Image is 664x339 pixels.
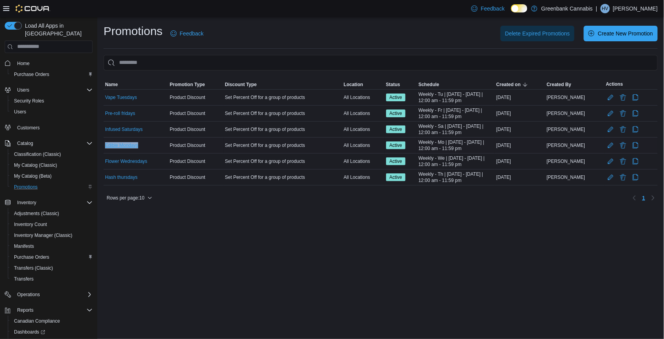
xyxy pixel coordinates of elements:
button: Manifests [8,241,96,252]
span: Active [386,173,406,181]
a: Canadian Compliance [11,316,63,326]
span: Active [390,158,402,165]
span: Purchase Orders [11,252,93,262]
span: Customers [17,125,40,131]
button: Created on [495,80,545,89]
div: Set Percent Off for a group of products [223,173,342,182]
span: All Locations [344,174,370,180]
button: Delete Promotion [618,141,628,150]
span: Active [390,94,402,101]
span: My Catalog (Beta) [11,171,93,181]
span: Weekly - Mo | [DATE] - [DATE] | 12:00 am - 11:59 pm [418,139,493,152]
a: Dashboards [8,327,96,337]
span: Active [386,94,406,101]
a: Purchase Orders [11,252,53,262]
button: Operations [2,289,96,300]
a: Feedback [167,26,207,41]
span: Product Discount [170,174,205,180]
span: Inventory Count [14,221,47,228]
a: Inventory Manager (Classic) [11,231,76,240]
span: All Locations [344,110,370,117]
span: Weekly - Fr | [DATE] - [DATE] | 12:00 am - 11:59 pm [418,107,493,120]
nav: Pagination for table: [630,192,658,204]
button: Edit Promotion [606,93,615,102]
span: [PERSON_NAME] [547,110,585,117]
button: Promotion Type [168,80,223,89]
button: Delete Promotion [618,173,628,182]
button: Security Roles [8,95,96,106]
button: Location [342,80,385,89]
div: [DATE] [495,125,545,134]
span: Security Roles [11,96,93,106]
span: Canadian Compliance [11,316,93,326]
input: This is a search bar. As you type, the results lower in the page will automatically filter. [104,55,658,71]
span: Schedule [418,81,439,88]
span: Feedback [481,5,504,12]
button: Schedule [417,80,495,89]
a: Manifests [11,242,37,251]
div: [DATE] [495,173,545,182]
span: [PERSON_NAME] [547,94,585,101]
button: Name [104,80,168,89]
span: Rows per page : 10 [107,195,144,201]
button: Previous page [630,193,639,203]
button: Delete Promotion [618,157,628,166]
button: Delete Promotion [618,93,628,102]
span: Create New Promotion [598,30,653,37]
div: [DATE] [495,93,545,102]
span: Manifests [14,243,34,249]
a: Feedback [468,1,508,16]
a: My Catalog (Beta) [11,171,55,181]
a: Promotions [11,182,41,192]
button: Edit Promotion [606,109,615,118]
span: Dark Mode [511,12,511,13]
a: Edible Mondays [105,142,138,148]
a: Security Roles [11,96,47,106]
button: Edit Promotion [606,125,615,134]
button: Purchase Orders [8,252,96,263]
span: Active [390,174,402,181]
span: [PERSON_NAME] [547,126,585,132]
div: [DATE] [495,109,545,118]
span: Promotion Type [170,81,205,88]
button: Rows per page:10 [104,193,155,203]
button: Clone Promotion [631,157,640,166]
span: Active [390,142,402,149]
span: Classification (Classic) [11,150,93,159]
div: Heera Verma [601,4,610,13]
span: Inventory [14,198,93,207]
button: Users [14,85,32,95]
div: Set Percent Off for a group of products [223,109,342,118]
span: Weekly - We | [DATE] - [DATE] | 12:00 am - 11:59 pm [418,155,493,168]
button: Purchase Orders [8,69,96,80]
a: Inventory Count [11,220,50,229]
button: Create New Promotion [584,26,658,41]
button: Catalog [14,139,36,148]
a: Customers [14,123,43,132]
div: Set Percent Off for a group of products [223,157,342,166]
span: Created on [496,81,521,88]
button: Inventory [14,198,39,207]
button: Promotions [8,182,96,192]
span: Inventory Manager (Classic) [14,232,72,238]
button: Edit Promotion [606,141,615,150]
span: 1 [642,194,645,202]
span: Transfers (Classic) [14,265,53,271]
span: [PERSON_NAME] [547,142,585,148]
span: All Locations [344,94,370,101]
button: Clone Promotion [631,93,640,102]
span: Adjustments (Classic) [11,209,93,218]
span: Status [386,81,401,88]
button: Created By [545,80,604,89]
span: Reports [17,307,33,313]
button: Edit Promotion [606,157,615,166]
button: Inventory Count [8,219,96,230]
span: Active [386,125,406,133]
button: Transfers (Classic) [8,263,96,274]
span: Security Roles [14,98,44,104]
span: Location [344,81,363,88]
a: Users [11,107,29,117]
a: Infused Saturdays [105,126,143,132]
span: Classification (Classic) [14,151,61,157]
span: Purchase Orders [14,71,49,78]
